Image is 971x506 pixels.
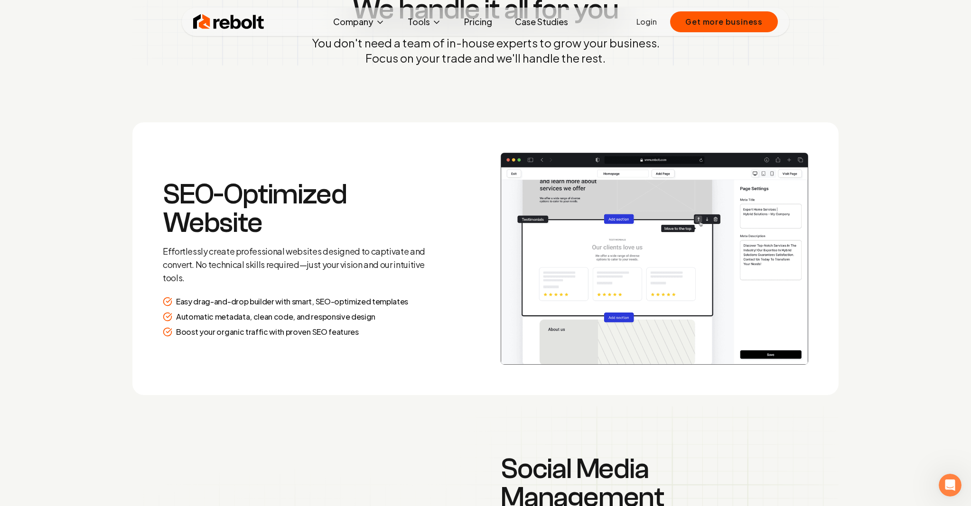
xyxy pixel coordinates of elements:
[193,12,264,31] img: Rebolt Logo
[176,296,408,307] p: Easy drag-and-drop builder with smart, SEO-optimized templates
[507,12,576,31] a: Case Studies
[163,180,436,237] h3: SEO-Optimized Website
[312,35,660,65] p: You don't need a team of in-house experts to grow your business. Focus on your trade and we'll ha...
[636,16,657,28] a: Login
[326,12,392,31] button: Company
[939,474,962,497] iframe: Intercom live chat
[400,12,449,31] button: Tools
[163,245,436,285] p: Effortlessly create professional websites designed to captivate and convert. No technical skills ...
[501,153,808,365] img: How it works
[457,12,500,31] a: Pricing
[176,311,375,322] p: Automatic metadata, clean code, and responsive design
[176,326,359,338] p: Boost your organic traffic with proven SEO features
[670,11,778,32] button: Get more business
